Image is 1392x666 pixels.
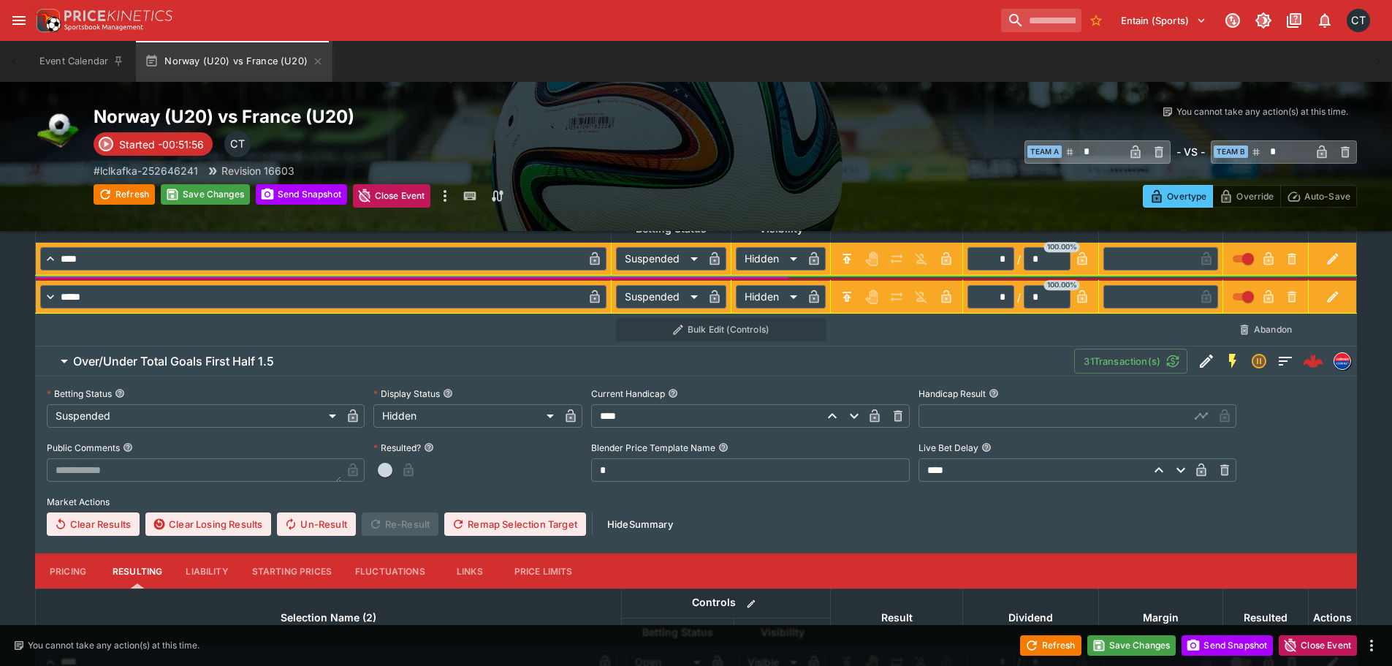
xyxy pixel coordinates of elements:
[47,442,120,454] p: Public Comments
[1087,635,1176,656] button: Save Changes
[221,163,294,178] p: Revision 16603
[94,163,198,178] p: Copy To Clipboard
[742,594,761,613] button: Bulk edit
[47,404,341,428] div: Suspended
[1214,145,1248,158] span: Team B
[31,41,133,82] button: Event Calendar
[1236,189,1274,204] p: Override
[860,247,883,270] button: Void
[373,442,421,454] p: Resulted?
[1347,9,1370,32] div: Cameron Tarver
[503,553,585,589] button: Price Limits
[745,624,821,641] span: Visibility
[736,285,802,309] div: Hidden
[1280,185,1357,208] button: Auto-Save
[910,247,933,270] button: Eliminated In Play
[1309,589,1357,646] th: Actions
[1027,145,1062,158] span: Team A
[145,512,271,536] button: Clear Losing Results
[910,285,933,309] button: Eliminated In Play
[94,105,726,128] h2: Copy To Clipboard
[444,512,586,536] button: Remap Selection Target
[1220,348,1246,374] button: SGM Enabled
[1342,4,1374,37] button: Cameron Tarver
[1020,635,1081,656] button: Refresh
[1176,105,1348,118] p: You cannot take any action(s) at this time.
[885,247,908,270] button: Push
[161,184,250,205] button: Save Changes
[1084,9,1108,32] button: No Bookmarks
[119,137,204,152] p: Started -00:51:56
[373,387,440,400] p: Display Status
[616,285,703,309] div: Suspended
[1074,349,1187,374] button: 31Transaction(s)
[919,387,986,400] p: Handicap Result
[424,442,434,453] button: Resulted?
[1250,7,1277,34] button: Toggle light/dark mode
[94,184,155,205] button: Refresh
[123,442,133,453] button: Public Comments
[373,404,559,428] div: Hidden
[616,247,703,270] div: Suspended
[1017,290,1021,305] div: /
[101,553,174,589] button: Resulting
[963,589,1099,646] th: Dividend
[1099,589,1223,646] th: Margin
[35,347,1074,376] button: Over/Under Total Goals First Half 1.5
[443,388,453,398] button: Display Status
[353,184,431,208] button: Close Event
[47,387,112,400] p: Betting Status
[835,247,859,270] button: H/C
[73,354,274,369] h6: Over/Under Total Goals First Half 1.5
[47,491,1345,512] label: Market Actions
[256,184,347,205] button: Send Snapshot
[1334,353,1350,369] img: lclkafka
[718,442,729,453] button: Blender Price Template Name
[668,388,678,398] button: Current Handicap
[1044,281,1080,291] span: 100.00%
[860,285,883,309] button: Void
[1044,243,1080,253] span: 100.00%
[1193,348,1220,374] button: Edit Detail
[1176,144,1205,159] h6: - VS -
[1223,589,1309,646] th: Resulted
[437,553,503,589] button: Links
[28,639,199,652] p: You cannot take any action(s) at this time.
[115,388,125,398] button: Betting Status
[224,131,251,157] div: Cameron Tarver
[835,285,859,309] button: H/C
[174,553,240,589] button: Liability
[981,442,992,453] button: Live Bet Delay
[616,318,826,341] button: Bulk Edit (Controls)
[622,589,831,618] th: Controls
[1272,348,1298,374] button: Totals
[919,442,978,454] p: Live Bet Delay
[1143,185,1213,208] button: Overtype
[1334,352,1351,370] div: lclkafka
[831,589,963,646] th: Result
[47,512,140,536] button: Clear Results
[64,24,143,31] img: Sportsbook Management
[277,512,355,536] button: Un-Result
[626,624,729,641] span: Betting Status
[1303,351,1323,371] img: logo-cerberus--red.svg
[436,184,454,208] button: more
[265,609,392,627] span: Selection Name (2)
[240,553,343,589] button: Starting Prices
[35,105,82,152] img: soccer.png
[1112,9,1215,32] button: Select Tenant
[32,6,61,35] img: PriceKinetics Logo
[1143,185,1357,208] div: Start From
[598,512,682,536] button: HideSummary
[1304,189,1350,204] p: Auto-Save
[1182,635,1273,656] button: Send Snapshot
[736,247,802,270] div: Hidden
[1312,7,1338,34] button: Notifications
[1001,9,1081,32] input: search
[989,388,999,398] button: Handicap Result
[1228,318,1304,341] button: Abandon
[343,553,437,589] button: Fluctuations
[1246,348,1272,374] button: Suspended
[591,442,715,454] p: Blender Price Template Name
[1298,347,1328,376] a: 1da945f8-4f36-4d83-af47-c7e6c550b1a1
